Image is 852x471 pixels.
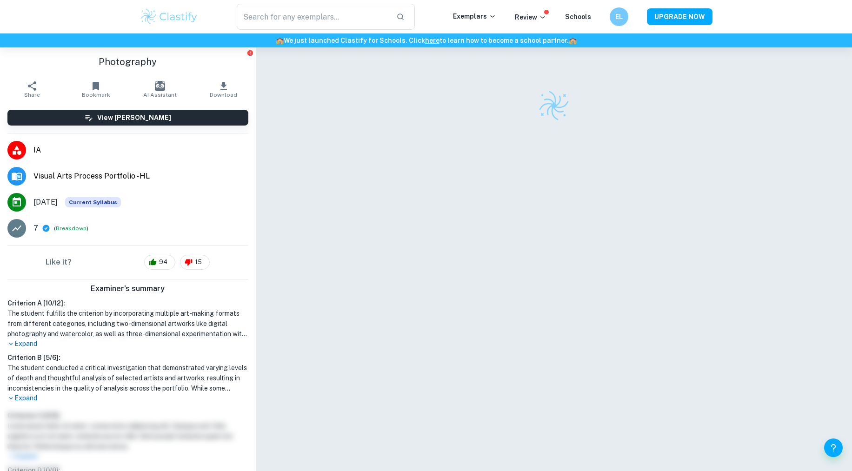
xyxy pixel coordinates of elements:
span: Current Syllabus [65,197,121,207]
h6: Examiner's summary [4,283,252,294]
button: UPGRADE NOW [647,8,712,25]
img: AI Assistant [155,81,165,91]
button: Report issue [247,49,254,56]
button: Help and Feedback [824,438,843,457]
span: IA [33,145,248,156]
div: 15 [180,255,210,270]
div: This exemplar is based on the current syllabus. Feel free to refer to it for inspiration/ideas wh... [65,197,121,207]
h1: The student conducted a critical investigation that demonstrated varying levels of depth and thou... [7,363,248,393]
p: Exemplars [453,11,496,21]
a: here [425,37,439,44]
button: View [PERSON_NAME] [7,110,248,126]
div: 94 [144,255,175,270]
input: Search for any exemplars... [237,4,389,30]
p: Expand [7,339,248,349]
span: 15 [190,258,207,267]
span: [DATE] [33,197,58,208]
button: EL [610,7,628,26]
h6: EL [614,12,625,22]
p: Expand [7,393,248,403]
span: Bookmark [82,92,110,98]
button: AI Assistant [128,76,192,102]
h1: Photography [7,55,248,69]
a: Schools [565,13,591,20]
h6: Criterion B [ 5 / 6 ]: [7,352,248,363]
span: AI Assistant [143,92,177,98]
span: Share [24,92,40,98]
button: Breakdown [56,224,87,232]
p: Review [515,12,546,22]
span: Visual Arts Process Portfolio - HL [33,171,248,182]
span: 94 [154,258,173,267]
span: Download [210,92,237,98]
span: ( ) [54,224,88,233]
button: Download [192,76,255,102]
h6: We just launched Clastify for Schools. Click to learn how to become a school partner. [2,35,850,46]
h6: View [PERSON_NAME] [97,113,171,123]
span: 🏫 [569,37,577,44]
h1: The student fulfills the criterion by incorporating multiple art-making formats from different ca... [7,308,248,339]
h6: Like it? [46,257,72,268]
button: Bookmark [64,76,127,102]
img: Clastify logo [538,89,570,122]
img: Clastify logo [140,7,199,26]
h6: Criterion A [ 10 / 12 ]: [7,298,248,308]
span: 🏫 [276,37,284,44]
p: 7 [33,223,38,234]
